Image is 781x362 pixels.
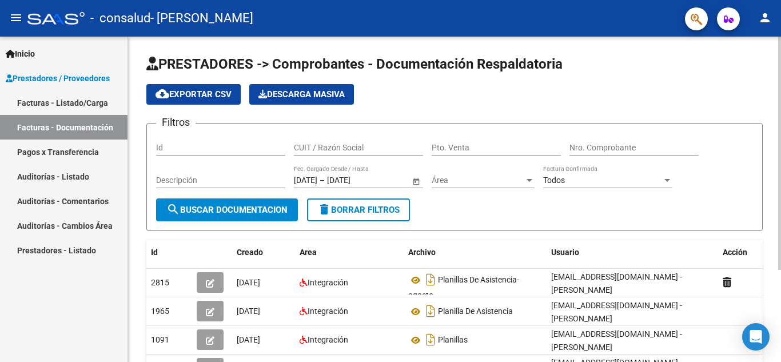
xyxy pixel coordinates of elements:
[156,198,298,221] button: Buscar Documentacion
[432,176,524,185] span: Área
[146,84,241,105] button: Exportar CSV
[423,302,438,320] i: Descargar documento
[232,240,295,265] datatable-header-cell: Creado
[547,240,718,265] datatable-header-cell: Usuario
[151,307,169,316] span: 1965
[551,329,682,352] span: [EMAIL_ADDRESS][DOMAIN_NAME] - [PERSON_NAME]
[237,278,260,287] span: [DATE]
[166,202,180,216] mat-icon: search
[294,176,317,185] input: Fecha inicio
[156,87,169,101] mat-icon: cloud_download
[9,11,23,25] mat-icon: menu
[156,114,196,130] h3: Filtros
[308,307,348,316] span: Integración
[543,176,565,185] span: Todos
[151,248,158,257] span: Id
[551,272,682,295] span: [EMAIL_ADDRESS][DOMAIN_NAME] - [PERSON_NAME]
[308,335,348,344] span: Integración
[742,323,770,351] div: Open Intercom Messenger
[150,6,253,31] span: - [PERSON_NAME]
[327,176,383,185] input: Fecha fin
[551,301,682,323] span: [EMAIL_ADDRESS][DOMAIN_NAME] - [PERSON_NAME]
[718,240,775,265] datatable-header-cell: Acción
[90,6,150,31] span: - consalud
[758,11,772,25] mat-icon: person
[317,205,400,215] span: Borrar Filtros
[438,336,468,345] span: Planillas
[408,248,436,257] span: Archivo
[6,47,35,60] span: Inicio
[6,72,110,85] span: Prestadores / Proveedores
[423,270,438,289] i: Descargar documento
[151,335,169,344] span: 1091
[410,175,422,187] button: Open calendar
[258,89,345,100] span: Descarga Masiva
[151,278,169,287] span: 2815
[308,278,348,287] span: Integración
[249,84,354,105] button: Descarga Masiva
[423,331,438,349] i: Descargar documento
[146,56,563,72] span: PRESTADORES -> Comprobantes - Documentación Respaldatoria
[295,240,404,265] datatable-header-cell: Area
[404,240,547,265] datatable-header-cell: Archivo
[408,276,519,300] span: Planillas De Asistencia-agosto
[317,202,331,216] mat-icon: delete
[237,307,260,316] span: [DATE]
[156,89,232,100] span: Exportar CSV
[237,248,263,257] span: Creado
[551,248,579,257] span: Usuario
[320,176,325,185] span: –
[438,307,513,316] span: Planilla De Asistencia
[300,248,317,257] span: Area
[723,248,747,257] span: Acción
[307,198,410,221] button: Borrar Filtros
[146,240,192,265] datatable-header-cell: Id
[166,205,288,215] span: Buscar Documentacion
[237,335,260,344] span: [DATE]
[249,84,354,105] app-download-masive: Descarga masiva de comprobantes (adjuntos)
